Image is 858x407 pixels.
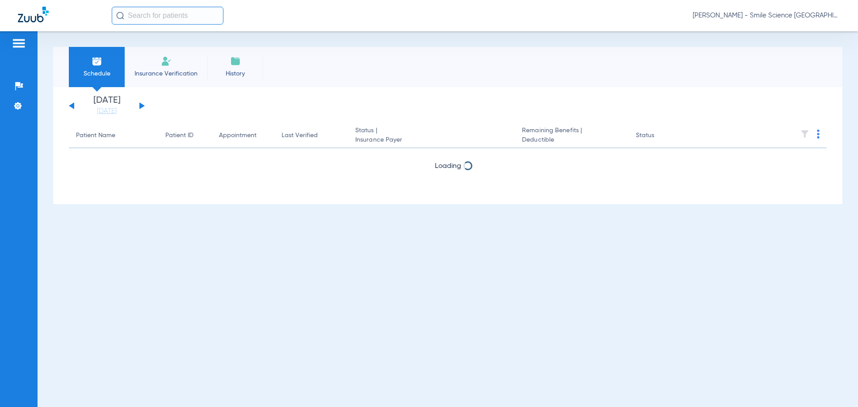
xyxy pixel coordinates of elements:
[515,123,628,148] th: Remaining Benefits |
[817,130,820,138] img: group-dot-blue.svg
[355,135,508,145] span: Insurance Payer
[800,130,809,138] img: filter.svg
[112,7,223,25] input: Search for patients
[116,12,124,20] img: Search Icon
[230,56,241,67] img: History
[282,131,318,140] div: Last Verified
[76,69,118,78] span: Schedule
[161,56,172,67] img: Manual Insurance Verification
[80,96,134,116] li: [DATE]
[12,38,26,49] img: hamburger-icon
[165,131,205,140] div: Patient ID
[219,131,267,140] div: Appointment
[282,131,341,140] div: Last Verified
[435,163,461,170] span: Loading
[214,69,257,78] span: History
[92,56,102,67] img: Schedule
[348,123,515,148] th: Status |
[80,107,134,116] a: [DATE]
[131,69,201,78] span: Insurance Verification
[522,135,621,145] span: Deductible
[219,131,257,140] div: Appointment
[76,131,115,140] div: Patient Name
[629,123,689,148] th: Status
[18,7,49,22] img: Zuub Logo
[165,131,193,140] div: Patient ID
[693,11,840,20] span: [PERSON_NAME] - Smile Science [GEOGRAPHIC_DATA]
[76,131,151,140] div: Patient Name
